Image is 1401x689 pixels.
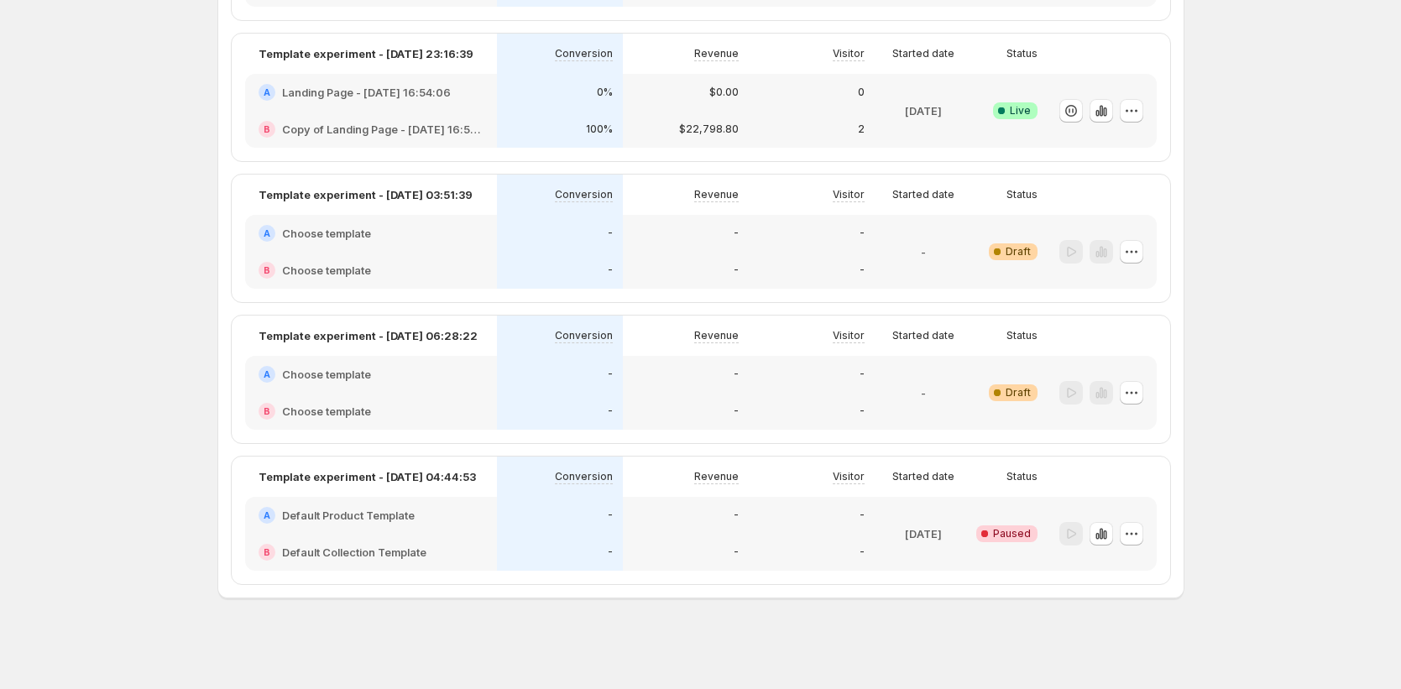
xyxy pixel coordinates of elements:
[860,545,865,559] p: -
[282,84,451,101] h2: Landing Page - [DATE] 16:54:06
[858,86,865,99] p: 0
[734,405,739,418] p: -
[264,228,270,238] h2: A
[734,264,739,277] p: -
[709,86,739,99] p: $0.00
[860,509,865,522] p: -
[555,188,613,201] p: Conversion
[905,525,942,542] p: [DATE]
[282,262,371,279] h2: Choose template
[282,121,484,138] h2: Copy of Landing Page - [DATE] 16:54:06
[586,123,613,136] p: 100%
[264,510,270,520] h2: A
[282,225,371,242] h2: Choose template
[694,47,739,60] p: Revenue
[259,186,473,203] p: Template experiment - [DATE] 03:51:39
[892,47,954,60] p: Started date
[694,470,739,483] p: Revenue
[555,470,613,483] p: Conversion
[555,329,613,342] p: Conversion
[1006,329,1038,342] p: Status
[282,507,415,524] h2: Default Product Template
[1006,470,1038,483] p: Status
[833,470,865,483] p: Visitor
[264,124,270,134] h2: B
[608,509,613,522] p: -
[694,188,739,201] p: Revenue
[833,329,865,342] p: Visitor
[1006,386,1031,399] span: Draft
[282,366,371,383] h2: Choose template
[860,227,865,240] p: -
[264,406,270,416] h2: B
[264,369,270,379] h2: A
[833,47,865,60] p: Visitor
[1010,104,1031,117] span: Live
[1006,47,1038,60] p: Status
[1006,188,1038,201] p: Status
[734,227,739,240] p: -
[734,509,739,522] p: -
[858,123,865,136] p: 2
[921,384,926,401] p: -
[905,102,942,119] p: [DATE]
[259,468,476,485] p: Template experiment - [DATE] 04:44:53
[892,188,954,201] p: Started date
[860,264,865,277] p: -
[264,547,270,557] h2: B
[734,545,739,559] p: -
[264,265,270,275] h2: B
[860,405,865,418] p: -
[993,527,1031,540] span: Paused
[860,368,865,381] p: -
[734,368,739,381] p: -
[608,368,613,381] p: -
[282,403,371,420] h2: Choose template
[259,327,478,344] p: Template experiment - [DATE] 06:28:22
[259,45,473,62] p: Template experiment - [DATE] 23:16:39
[892,329,954,342] p: Started date
[555,47,613,60] p: Conversion
[608,545,613,559] p: -
[264,87,270,97] h2: A
[679,123,739,136] p: $22,798.80
[694,329,739,342] p: Revenue
[608,227,613,240] p: -
[1006,245,1031,258] span: Draft
[597,86,613,99] p: 0%
[608,405,613,418] p: -
[833,188,865,201] p: Visitor
[282,544,426,561] h2: Default Collection Template
[892,470,954,483] p: Started date
[921,243,926,260] p: -
[608,264,613,277] p: -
